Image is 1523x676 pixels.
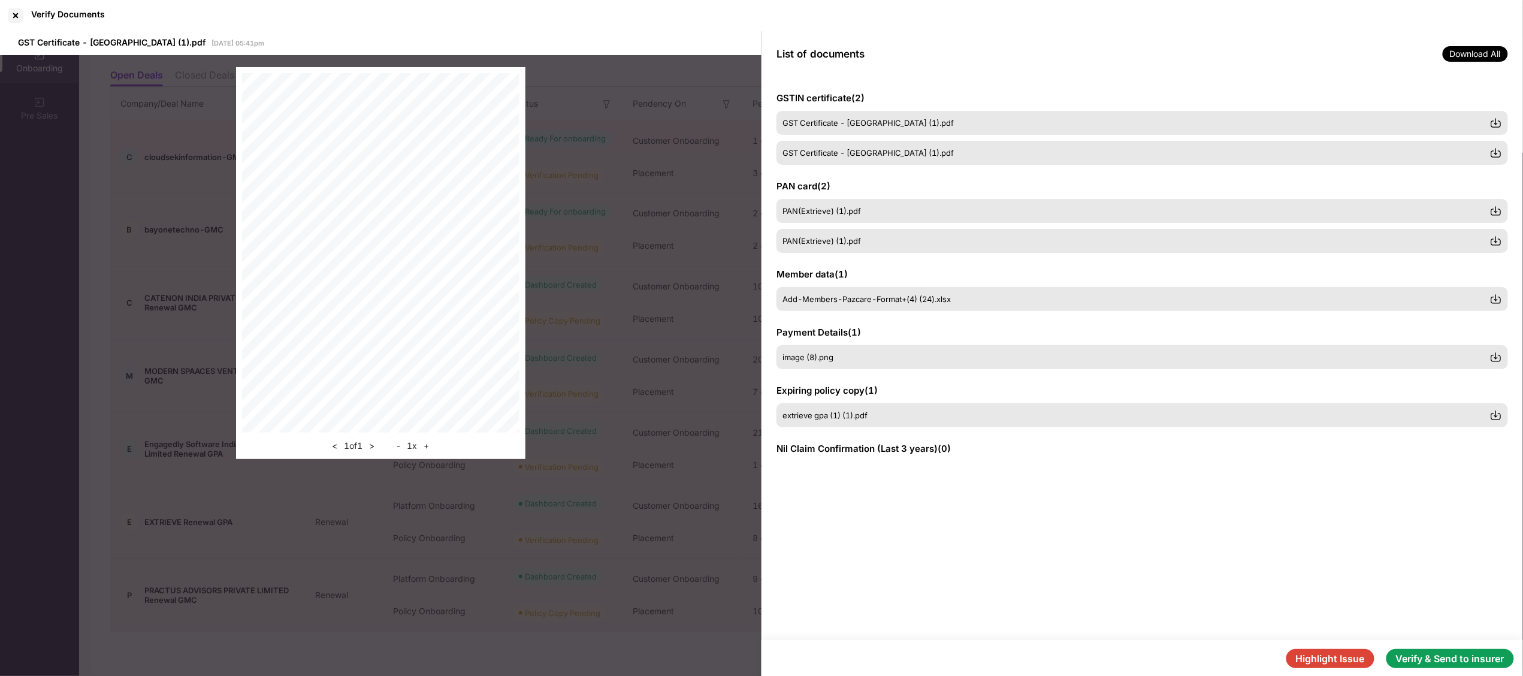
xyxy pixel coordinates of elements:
[782,411,868,420] span: extrieve gpa (1) (1).pdf
[776,48,865,60] span: List of documents
[776,385,878,396] span: Expiring policy copy ( 1 )
[1490,117,1502,129] img: svg+xml;base64,PHN2ZyBpZD0iRG93bmxvYWQtMzJ4MzIiIHhtbG5zPSJodHRwOi8vd3d3LnczLm9yZy8yMDAwL3N2ZyIgd2...
[776,268,848,280] span: Member data ( 1 )
[421,439,433,453] button: +
[1490,205,1502,217] img: svg+xml;base64,PHN2ZyBpZD0iRG93bmxvYWQtMzJ4MzIiIHhtbG5zPSJodHRwOi8vd3d3LnczLm9yZy8yMDAwL3N2ZyIgd2...
[1386,649,1514,668] button: Verify & Send to insurer
[1490,147,1502,159] img: svg+xml;base64,PHN2ZyBpZD0iRG93bmxvYWQtMzJ4MzIiIHhtbG5zPSJodHRwOi8vd3d3LnczLm9yZy8yMDAwL3N2ZyIgd2...
[366,439,379,453] button: >
[782,148,954,158] span: GST Certificate - [GEOGRAPHIC_DATA] (1).pdf
[776,92,865,104] span: GSTIN certificate ( 2 )
[1286,649,1374,668] button: Highlight Issue
[211,39,264,47] span: [DATE] 05:41pm
[1443,46,1508,62] span: Download All
[782,236,861,246] span: PAN(Extrieve) (1).pdf
[1490,293,1502,305] img: svg+xml;base64,PHN2ZyBpZD0iRG93bmxvYWQtMzJ4MzIiIHhtbG5zPSJodHRwOi8vd3d3LnczLm9yZy8yMDAwL3N2ZyIgd2...
[329,439,342,453] button: <
[782,294,951,304] span: Add-Members-Pazcare-Format+(4) (24).xlsx
[776,443,951,454] span: Nil Claim Confirmation (Last 3 years) ( 0 )
[776,327,861,338] span: Payment Details ( 1 )
[1490,351,1502,363] img: svg+xml;base64,PHN2ZyBpZD0iRG93bmxvYWQtMzJ4MzIiIHhtbG5zPSJodHRwOi8vd3d3LnczLm9yZy8yMDAwL3N2ZyIgd2...
[782,352,833,362] span: image (8).png
[329,439,379,453] div: 1 of 1
[1490,235,1502,247] img: svg+xml;base64,PHN2ZyBpZD0iRG93bmxvYWQtMzJ4MzIiIHhtbG5zPSJodHRwOi8vd3d3LnczLm9yZy8yMDAwL3N2ZyIgd2...
[394,439,433,453] div: 1 x
[1490,409,1502,421] img: svg+xml;base64,PHN2ZyBpZD0iRG93bmxvYWQtMzJ4MzIiIHhtbG5zPSJodHRwOi8vd3d3LnczLm9yZy8yMDAwL3N2ZyIgd2...
[31,9,105,19] div: Verify Documents
[776,180,830,192] span: PAN card ( 2 )
[18,37,206,47] span: GST Certificate - [GEOGRAPHIC_DATA] (1).pdf
[782,206,861,216] span: PAN(Extrieve) (1).pdf
[782,118,954,128] span: GST Certificate - [GEOGRAPHIC_DATA] (1).pdf
[394,439,404,453] button: -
